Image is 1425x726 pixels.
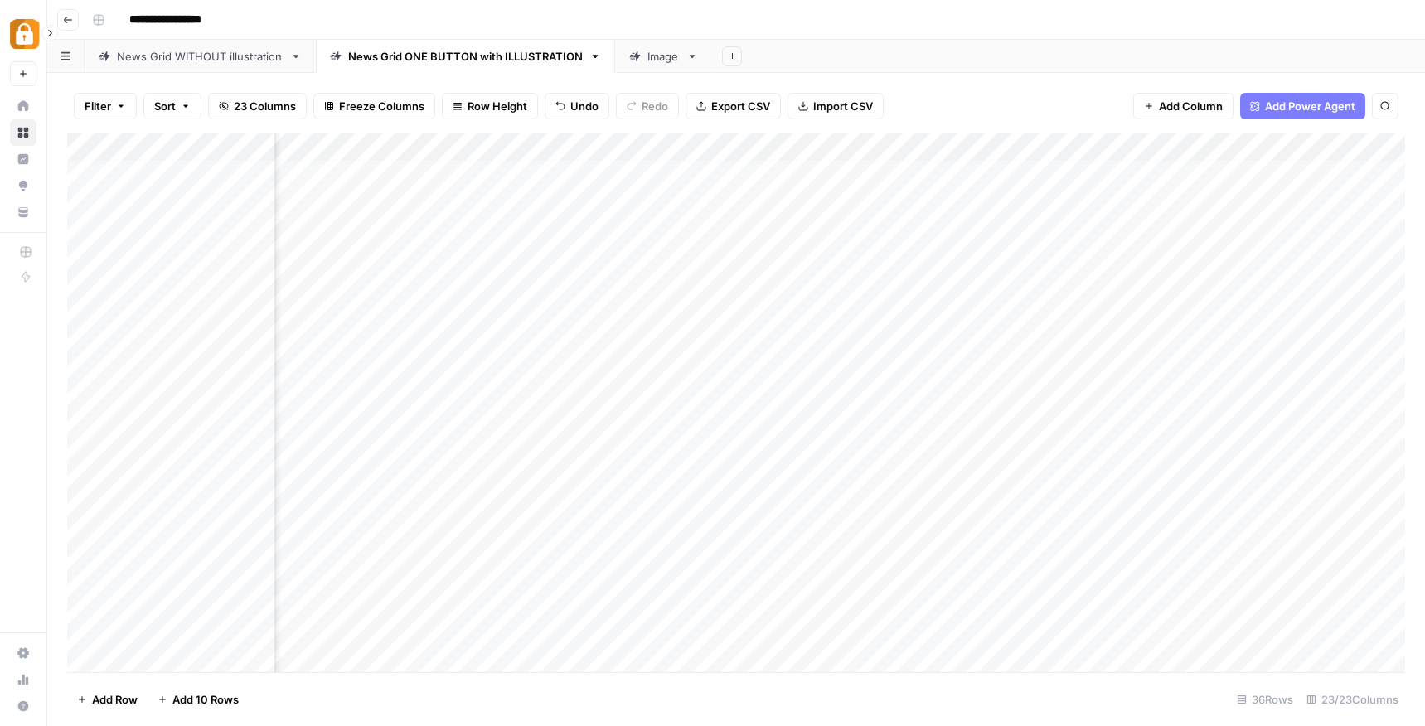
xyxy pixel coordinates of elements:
[339,98,424,114] span: Freeze Columns
[316,40,615,73] a: News Grid ONE BUTTON with ILLUSTRATION
[1230,686,1300,713] div: 36 Rows
[616,93,679,119] button: Redo
[10,146,36,172] a: Insights
[647,48,680,65] div: Image
[10,13,36,55] button: Workspace: Adzz
[711,98,770,114] span: Export CSV
[143,93,201,119] button: Sort
[85,98,111,114] span: Filter
[172,691,239,708] span: Add 10 Rows
[1300,686,1405,713] div: 23/23 Columns
[85,40,316,73] a: News Grid WITHOUT illustration
[148,686,249,713] button: Add 10 Rows
[570,98,599,114] span: Undo
[10,199,36,225] a: Your Data
[234,98,296,114] span: 23 Columns
[788,93,884,119] button: Import CSV
[442,93,538,119] button: Row Height
[468,98,527,114] span: Row Height
[92,691,138,708] span: Add Row
[615,40,712,73] a: Image
[208,93,307,119] button: 23 Columns
[348,48,583,65] div: News Grid ONE BUTTON with ILLUSTRATION
[642,98,668,114] span: Redo
[10,693,36,719] button: Help + Support
[154,98,176,114] span: Sort
[1265,98,1355,114] span: Add Power Agent
[10,172,36,199] a: Opportunities
[1159,98,1223,114] span: Add Column
[10,93,36,119] a: Home
[10,119,36,146] a: Browse
[10,19,40,49] img: Adzz Logo
[545,93,609,119] button: Undo
[74,93,137,119] button: Filter
[117,48,284,65] div: News Grid WITHOUT illustration
[10,666,36,693] a: Usage
[67,686,148,713] button: Add Row
[686,93,781,119] button: Export CSV
[313,93,435,119] button: Freeze Columns
[1133,93,1234,119] button: Add Column
[813,98,873,114] span: Import CSV
[10,640,36,666] a: Settings
[1240,93,1365,119] button: Add Power Agent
